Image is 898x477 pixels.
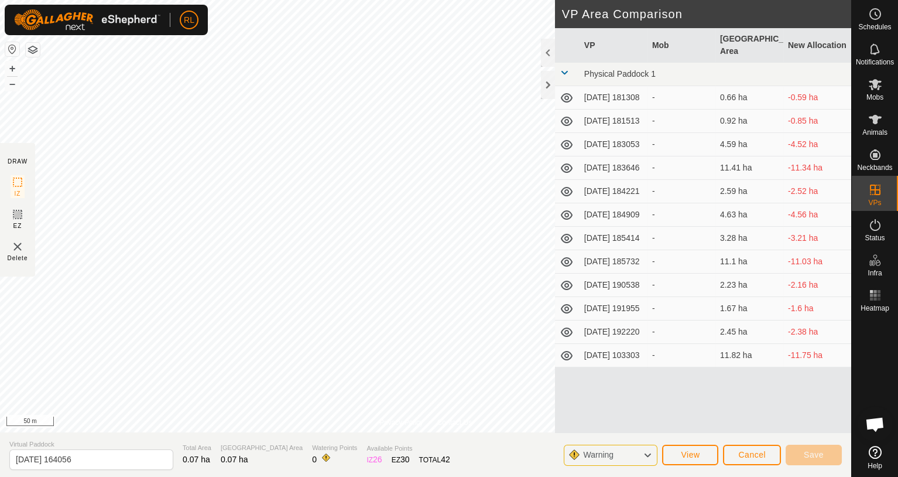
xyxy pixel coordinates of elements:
button: Save [786,445,842,465]
td: -4.52 ha [783,133,851,156]
div: - [652,138,711,151]
span: Infra [868,270,882,277]
div: - [652,232,711,244]
span: Notifications [856,59,894,66]
div: TOTAL [419,454,450,466]
span: Animals [862,129,887,136]
span: 0 [312,455,317,464]
td: -11.34 ha [783,156,851,180]
span: Virtual Paddock [9,439,173,449]
td: [DATE] 192220 [580,321,647,344]
td: 4.63 ha [715,203,783,227]
button: Map Layers [26,43,40,57]
td: 2.23 ha [715,274,783,297]
span: View [681,450,700,459]
div: DRAW [8,157,28,166]
img: Gallagher Logo [14,9,160,30]
span: Available Points [366,444,450,454]
td: 11.1 ha [715,250,783,274]
td: 11.41 ha [715,156,783,180]
td: 3.28 ha [715,227,783,250]
td: -11.03 ha [783,250,851,274]
td: 2.59 ha [715,180,783,203]
div: IZ [366,454,382,466]
span: Mobs [866,94,883,101]
span: RL [184,14,194,26]
td: -2.52 ha [783,180,851,203]
th: [GEOGRAPHIC_DATA] Area [715,28,783,63]
span: Physical Paddock 1 [584,69,656,79]
td: -2.16 ha [783,274,851,297]
td: 1.67 ha [715,297,783,321]
a: Contact Us [437,417,472,428]
span: Save [804,450,824,459]
button: Cancel [723,445,781,465]
div: - [652,255,711,268]
td: -0.85 ha [783,110,851,133]
a: Help [852,441,898,474]
td: 2.45 ha [715,321,783,344]
h2: VP Area Comparison [562,7,851,21]
span: 0.07 ha [183,455,210,464]
div: - [652,91,711,104]
td: -11.75 ha [783,344,851,367]
th: VP [580,28,647,63]
span: Watering Points [312,443,357,453]
td: [DATE] 185732 [580,250,647,274]
td: -1.6 ha [783,297,851,321]
button: View [662,445,718,465]
span: Cancel [738,450,766,459]
td: 0.66 ha [715,86,783,110]
td: -2.38 ha [783,321,851,344]
button: Reset Map [5,42,19,56]
span: Warning [583,450,613,459]
td: -3.21 ha [783,227,851,250]
td: [DATE] 190538 [580,274,647,297]
span: Schedules [858,23,891,30]
span: VPs [868,199,881,206]
span: 26 [373,455,382,464]
td: 4.59 ha [715,133,783,156]
div: - [652,326,711,338]
span: 30 [400,455,410,464]
span: Delete [8,254,28,263]
span: Help [868,462,882,469]
span: Status [865,234,885,241]
td: [DATE] 191955 [580,297,647,321]
td: [DATE] 181308 [580,86,647,110]
th: New Allocation [783,28,851,63]
span: [GEOGRAPHIC_DATA] Area [221,443,303,453]
button: – [5,77,19,91]
td: [DATE] 184221 [580,180,647,203]
td: -0.59 ha [783,86,851,110]
div: EZ [392,454,410,466]
span: Total Area [183,443,211,453]
span: 42 [441,455,450,464]
div: - [652,209,711,221]
td: [DATE] 183053 [580,133,647,156]
div: - [652,349,711,362]
a: Privacy Policy [379,417,423,428]
div: Open chat [858,407,893,442]
span: IZ [15,189,21,198]
span: 0.07 ha [221,455,248,464]
td: [DATE] 103303 [580,344,647,367]
span: Heatmap [861,305,889,312]
td: 0.92 ha [715,110,783,133]
td: [DATE] 183646 [580,156,647,180]
td: 11.82 ha [715,344,783,367]
img: VP [11,240,25,254]
td: [DATE] 185414 [580,227,647,250]
td: -4.56 ha [783,203,851,227]
div: - [652,302,711,315]
div: - [652,185,711,197]
div: - [652,115,711,127]
span: EZ [13,222,22,230]
div: - [652,162,711,174]
td: [DATE] 181513 [580,110,647,133]
button: + [5,62,19,76]
div: - [652,279,711,291]
td: [DATE] 184909 [580,203,647,227]
span: Neckbands [857,164,892,171]
th: Mob [647,28,715,63]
